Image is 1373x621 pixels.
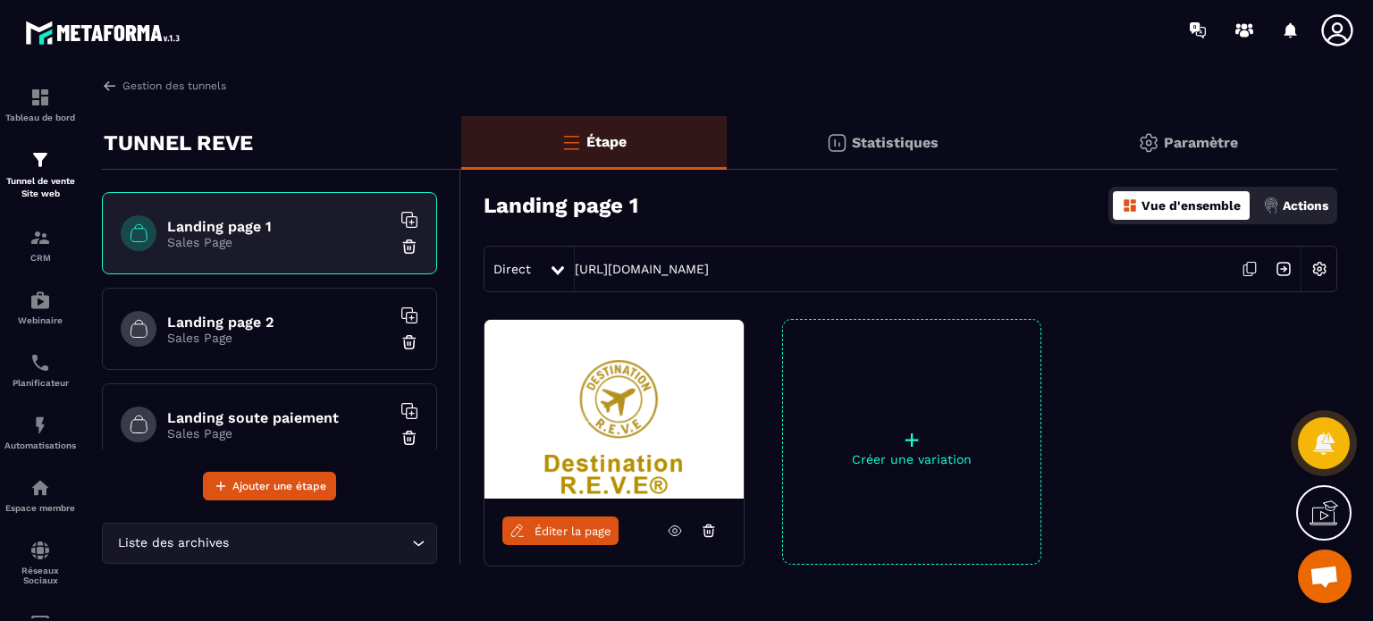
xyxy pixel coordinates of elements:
[232,533,408,553] input: Search for option
[4,526,76,599] a: social-networksocial-networkRéseaux Sociaux
[1263,197,1279,214] img: actions.d6e523a2.png
[586,133,627,150] p: Étape
[484,193,638,218] h3: Landing page 1
[29,540,51,561] img: social-network
[400,238,418,256] img: trash
[1138,132,1159,154] img: setting-gr.5f69749f.svg
[4,73,76,136] a: formationformationTableau de bord
[1164,134,1238,151] p: Paramètre
[102,78,226,94] a: Gestion des tunnels
[203,472,336,500] button: Ajouter une étape
[493,262,531,276] span: Direct
[852,134,939,151] p: Statistiques
[4,378,76,388] p: Planificateur
[535,524,611,538] span: Éditer la page
[4,339,76,401] a: schedulerschedulerPlanificateur
[400,333,418,351] img: trash
[4,315,76,325] p: Webinaire
[826,132,847,154] img: stats.20deebd0.svg
[29,290,51,311] img: automations
[560,131,582,153] img: bars-o.4a397970.svg
[102,523,437,564] div: Search for option
[4,401,76,464] a: automationsautomationsAutomatisations
[29,477,51,499] img: automations
[232,477,326,495] span: Ajouter une étape
[4,136,76,214] a: formationformationTunnel de vente Site web
[114,533,232,553] span: Liste des archives
[167,235,391,249] p: Sales Page
[484,320,744,499] img: image
[1302,252,1336,286] img: setting-w.858f3a88.svg
[102,78,118,94] img: arrow
[29,149,51,171] img: formation
[783,427,1040,452] p: +
[1141,198,1241,213] p: Vue d'ensemble
[400,429,418,447] img: trash
[4,441,76,450] p: Automatisations
[167,426,391,441] p: Sales Page
[783,452,1040,466] p: Créer une variation
[575,262,709,276] a: [URL][DOMAIN_NAME]
[1122,197,1138,214] img: dashboard-orange.40269519.svg
[1298,550,1352,603] div: Ouvrir le chat
[4,566,76,585] p: Réseaux Sociaux
[4,276,76,339] a: automationsautomationsWebinaire
[4,175,76,200] p: Tunnel de vente Site web
[29,352,51,373] img: scheduler
[29,415,51,436] img: automations
[1283,198,1328,213] p: Actions
[25,16,186,49] img: logo
[167,314,391,331] h6: Landing page 2
[4,113,76,122] p: Tableau de bord
[4,253,76,263] p: CRM
[104,125,253,161] p: TUNNEL REVE
[29,227,51,248] img: formation
[167,409,391,426] h6: Landing soute paiement
[502,516,619,545] a: Éditer la page
[1267,252,1301,286] img: arrow-next.bcc2205e.svg
[29,87,51,108] img: formation
[167,218,391,235] h6: Landing page 1
[4,464,76,526] a: automationsautomationsEspace membre
[4,503,76,513] p: Espace membre
[4,214,76,276] a: formationformationCRM
[167,331,391,345] p: Sales Page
